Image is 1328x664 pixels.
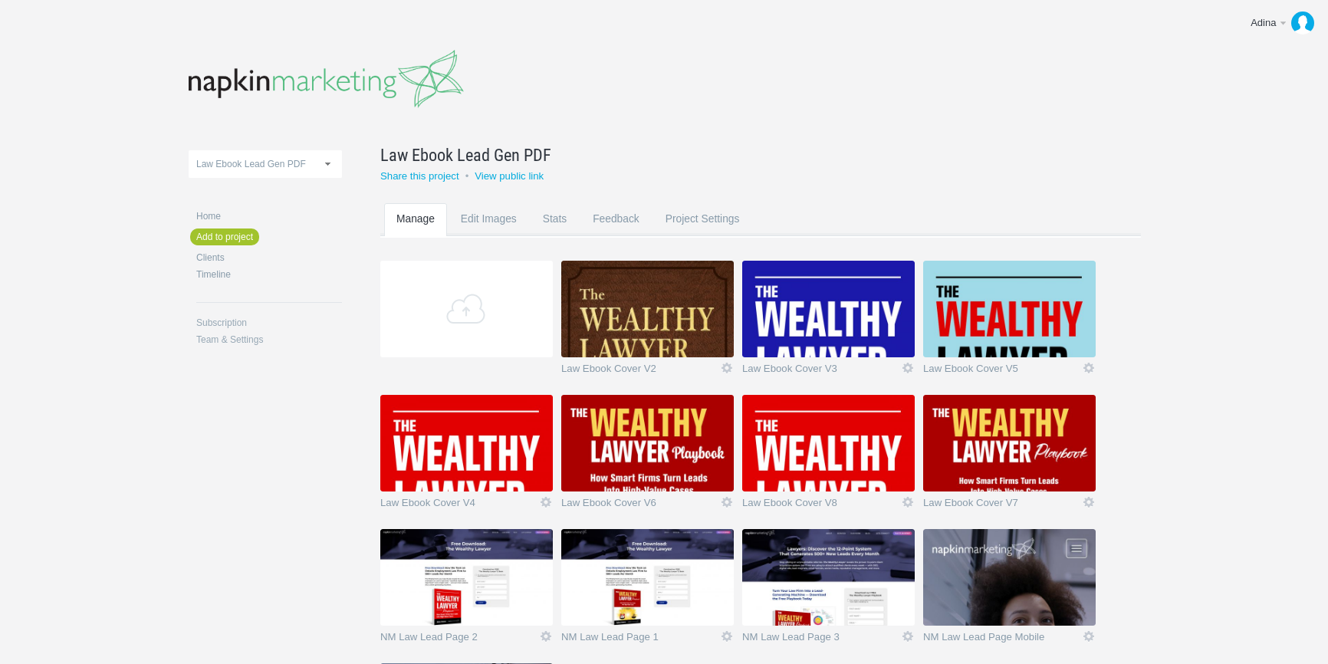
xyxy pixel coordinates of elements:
a: Stats [531,203,579,264]
img: napkinmarketing_qeem79_thumb.jpg [923,529,1096,626]
span: Law Ebook Lead Gen PDF [196,159,306,169]
img: napkinmarketing_kmpg8d_thumb.jpg [923,261,1096,357]
a: Icon [1082,495,1096,509]
a: Law Ebook Cover V4 [380,498,539,513]
a: NM Law Lead Page 1 [561,632,720,647]
a: Icon [901,361,915,375]
img: napkinmarketing_wf1dxj_thumb.jpg [561,395,734,491]
img: napkinmarketing_wt5s0t_thumb.jpg [742,261,915,357]
a: NM Law Lead Page Mobile [923,632,1082,647]
a: Law Ebook Cover V7 [923,498,1082,513]
a: Law Ebook Cover V8 [742,498,901,513]
img: napkinmarketing-logo_20160520102043.png [189,50,464,108]
a: Icon [901,629,915,643]
a: Law Ebook Cover V5 [923,363,1082,379]
a: Add to project [190,228,259,245]
a: Icon [720,361,734,375]
a: Home [196,212,342,221]
img: napkinmarketing_ai2yzp_thumb.jpg [561,261,734,357]
img: napkinmarketing_o4cc8x_thumb.jpg [561,529,734,626]
a: Icon [720,495,734,509]
a: Manage [384,203,447,264]
img: napkinmarketing_8e68r5_thumb.jpg [380,395,553,491]
a: Edit Images [449,203,529,264]
div: Adina [1251,15,1277,31]
a: Law Ebook Cover V6 [561,498,720,513]
a: Subscription [196,318,342,327]
img: napkinmarketing_we9jkg_thumb.jpg [742,529,915,626]
img: napkinmarketing_f1dfn9_thumb.jpg [923,395,1096,491]
a: Law Ebook Lead Gen PDF [380,143,1103,167]
a: NM Law Lead Page 3 [742,632,901,647]
a: Feedback [580,203,652,264]
a: Project Settings [653,203,752,264]
a: NM Law Lead Page 2 [380,632,539,647]
a: Icon [720,629,734,643]
a: Icon [539,495,553,509]
a: Law Ebook Cover V3 [742,363,901,379]
a: Icon [1082,361,1096,375]
img: f4bd078af38d46133805870c386e97a8 [1291,12,1314,35]
img: napkinmarketing_guptnb_thumb.jpg [380,529,553,626]
a: Add [380,261,553,357]
a: View public link [475,170,544,182]
a: Timeline [196,270,342,279]
a: Icon [901,495,915,509]
a: Law Ebook Cover V2 [561,363,720,379]
a: Adina [1239,8,1320,38]
a: Icon [539,629,553,643]
a: Icon [1082,629,1096,643]
img: napkinmarketing_4epd6f_thumb.jpg [742,395,915,491]
small: • [465,170,469,182]
a: Team & Settings [196,335,342,344]
span: Law Ebook Lead Gen PDF [380,143,551,167]
a: Share this project [380,170,459,182]
a: Clients [196,253,342,262]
